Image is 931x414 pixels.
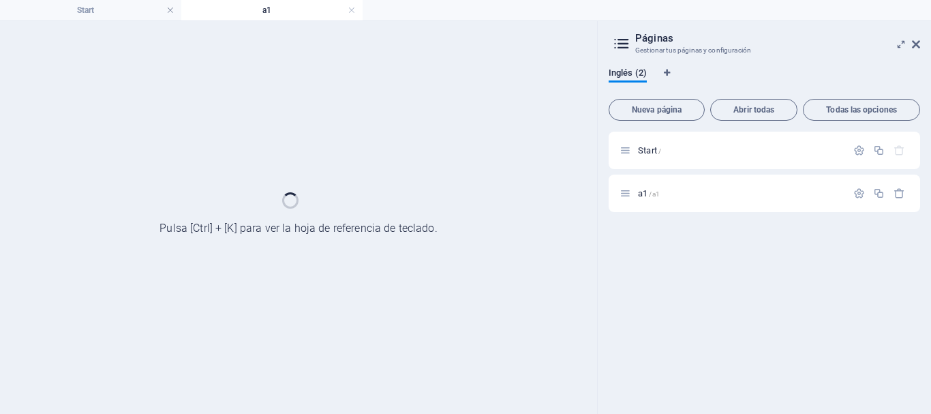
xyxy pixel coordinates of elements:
[853,188,865,199] div: Configuración
[638,188,660,198] span: Haz clic para abrir la página
[634,189,846,198] div: a1/a1
[658,147,661,155] span: /
[894,145,905,156] div: La página principal no puede eliminarse
[635,44,893,57] h3: Gestionar tus páginas y configuración
[615,106,699,114] span: Nueva página
[634,146,846,155] div: Start/
[609,68,920,93] div: Pestañas de idiomas
[809,106,914,114] span: Todas las opciones
[803,99,920,121] button: Todas las opciones
[873,188,885,199] div: Duplicar
[894,188,905,199] div: Eliminar
[649,190,659,198] span: /a1
[635,32,920,44] h2: Páginas
[638,145,661,156] span: Haz clic para abrir la página
[710,99,797,121] button: Abrir todas
[609,99,705,121] button: Nueva página
[609,65,647,84] span: Inglés (2)
[716,106,791,114] span: Abrir todas
[181,3,363,18] h4: a1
